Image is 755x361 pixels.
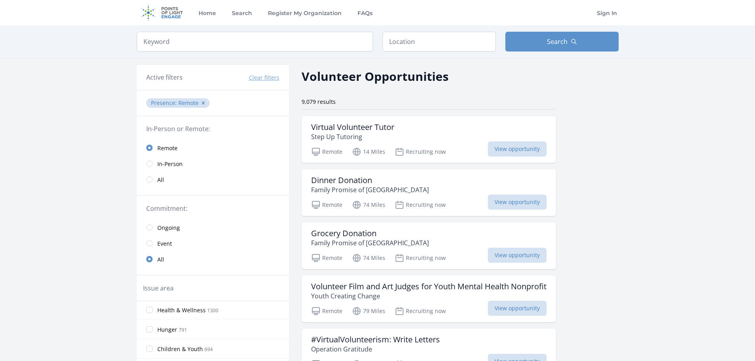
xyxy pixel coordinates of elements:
[311,335,440,344] h3: #VirtualVolunteerism: Write Letters
[157,224,180,232] span: Ongoing
[505,32,619,52] button: Search
[352,306,385,316] p: 79 Miles
[395,147,446,157] p: Recruiting now
[311,176,429,185] h3: Dinner Donation
[547,37,568,46] span: Search
[207,307,218,314] span: 1300
[311,306,342,316] p: Remote
[302,67,449,85] h2: Volunteer Opportunities
[146,326,153,332] input: Hunger 791
[157,256,164,264] span: All
[146,204,279,213] legend: Commitment:
[311,185,429,195] p: Family Promise of [GEOGRAPHIC_DATA]
[311,253,342,263] p: Remote
[302,275,556,322] a: Volunteer Film and Art Judges for Youth Mental Health Nonprofit Youth Creating Change Remote 79 M...
[137,172,289,187] a: All
[249,74,279,82] button: Clear filters
[311,200,342,210] p: Remote
[488,141,547,157] span: View opportunity
[157,345,203,353] span: Children & Youth
[488,248,547,263] span: View opportunity
[395,253,446,263] p: Recruiting now
[382,32,496,52] input: Location
[352,253,385,263] p: 74 Miles
[157,326,177,334] span: Hunger
[311,147,342,157] p: Remote
[488,301,547,316] span: View opportunity
[352,147,385,157] p: 14 Miles
[137,251,289,267] a: All
[146,346,153,352] input: Children & Youth 694
[157,176,164,184] span: All
[395,306,446,316] p: Recruiting now
[137,156,289,172] a: In-Person
[137,32,373,52] input: Keyword
[146,124,279,134] legend: In-Person or Remote:
[488,195,547,210] span: View opportunity
[201,99,206,107] button: ✕
[179,327,187,333] span: 791
[151,99,178,107] span: Presence :
[302,222,556,269] a: Grocery Donation Family Promise of [GEOGRAPHIC_DATA] Remote 74 Miles Recruiting now View opportunity
[311,229,429,238] h3: Grocery Donation
[311,344,440,354] p: Operation Gratitude
[302,98,336,105] span: 9,079 results
[157,240,172,248] span: Event
[146,307,153,313] input: Health & Wellness 1300
[302,116,556,163] a: Virtual Volunteer Tutor Step Up Tutoring Remote 14 Miles Recruiting now View opportunity
[311,291,547,301] p: Youth Creating Change
[157,144,178,152] span: Remote
[178,99,199,107] span: Remote
[311,122,394,132] h3: Virtual Volunteer Tutor
[137,220,289,235] a: Ongoing
[395,200,446,210] p: Recruiting now
[157,306,206,314] span: Health & Wellness
[157,160,183,168] span: In-Person
[311,238,429,248] p: Family Promise of [GEOGRAPHIC_DATA]
[302,169,556,216] a: Dinner Donation Family Promise of [GEOGRAPHIC_DATA] Remote 74 Miles Recruiting now View opportunity
[143,283,174,293] legend: Issue area
[137,140,289,156] a: Remote
[311,282,547,291] h3: Volunteer Film and Art Judges for Youth Mental Health Nonprofit
[137,235,289,251] a: Event
[311,132,394,141] p: Step Up Tutoring
[352,200,385,210] p: 74 Miles
[146,73,183,82] h3: Active filters
[205,346,213,353] span: 694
